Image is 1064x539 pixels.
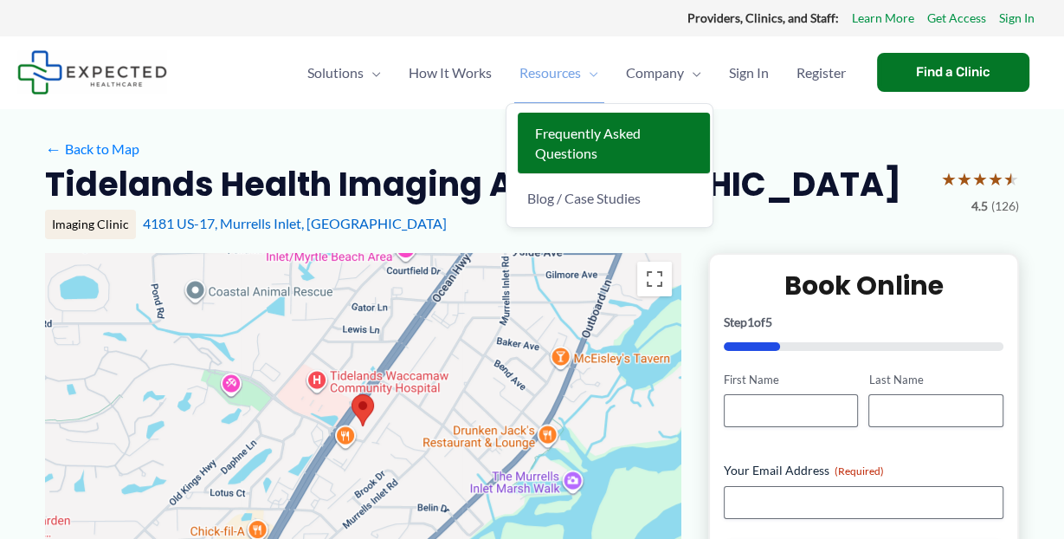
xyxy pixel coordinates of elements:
[637,262,672,296] button: Toggle fullscreen view
[626,42,684,103] span: Company
[852,7,914,29] a: Learn More
[535,125,641,161] span: Frequently Asked Questions
[409,42,492,103] span: How It Works
[45,140,61,157] span: ←
[45,210,136,239] div: Imaging Clinic
[724,462,1003,479] label: Your Email Address
[971,195,988,218] span: 4.5
[687,10,839,25] strong: Providers, Clinics, and Staff:
[513,178,706,218] a: Blog / Case Studies
[988,163,1003,195] span: ★
[927,7,986,29] a: Get Access
[972,163,988,195] span: ★
[877,53,1029,92] a: Find a Clinic
[293,42,395,103] a: SolutionsMenu Toggle
[724,316,1003,328] p: Step of
[724,372,858,388] label: First Name
[612,42,715,103] a: CompanyMenu Toggle
[957,163,972,195] span: ★
[783,42,860,103] a: Register
[143,215,447,231] a: 4181 US-17, Murrells Inlet, [GEOGRAPHIC_DATA]
[17,50,167,94] img: Expected Healthcare Logo - side, dark font, small
[835,464,884,477] span: (Required)
[395,42,506,103] a: How It Works
[747,315,754,329] span: 1
[684,42,701,103] span: Menu Toggle
[715,42,783,103] a: Sign In
[45,136,139,162] a: ←Back to Map
[941,163,957,195] span: ★
[506,42,612,103] a: ResourcesMenu Toggle
[796,42,846,103] span: Register
[45,163,901,205] h2: Tidelands Health Imaging at [GEOGRAPHIC_DATA]
[518,113,710,174] a: Frequently Asked Questions
[724,269,1003,302] h2: Book Online
[519,42,581,103] span: Resources
[765,315,772,329] span: 5
[293,42,860,103] nav: Primary Site Navigation
[729,42,769,103] span: Sign In
[991,195,1019,218] span: (126)
[868,372,1003,388] label: Last Name
[527,190,641,206] span: Blog / Case Studies
[364,42,381,103] span: Menu Toggle
[307,42,364,103] span: Solutions
[581,42,598,103] span: Menu Toggle
[999,7,1035,29] a: Sign In
[1003,163,1019,195] span: ★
